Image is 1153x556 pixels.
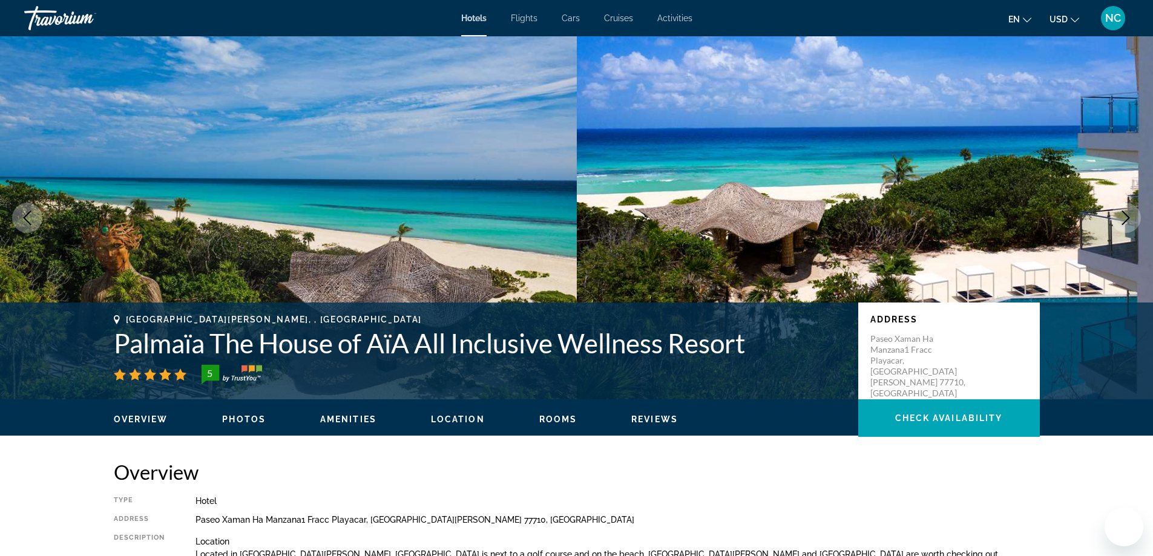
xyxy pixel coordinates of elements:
[202,365,262,384] img: trustyou-badge-hor.svg
[1105,508,1143,546] iframe: Button to launch messaging window
[1050,10,1079,28] button: Change currency
[24,2,145,34] a: Travorium
[12,203,42,233] button: Previous image
[858,399,1040,437] button: Check Availability
[114,327,846,359] h1: Palmaïa The House of AïA All Inclusive Wellness Resort
[114,496,165,506] div: Type
[195,496,1040,506] div: Hotel
[1097,5,1129,31] button: User Menu
[114,515,165,525] div: Address
[1105,12,1121,24] span: NC
[320,414,376,425] button: Amenities
[431,414,485,425] button: Location
[631,414,678,425] button: Reviews
[114,414,168,424] span: Overview
[126,315,422,324] span: [GEOGRAPHIC_DATA][PERSON_NAME], , [GEOGRAPHIC_DATA]
[1111,203,1141,233] button: Next image
[222,414,266,425] button: Photos
[870,315,1028,324] p: Address
[604,13,633,23] a: Cruises
[195,537,1040,546] p: Location
[511,13,537,23] a: Flights
[539,414,577,425] button: Rooms
[539,414,577,424] span: Rooms
[1008,10,1031,28] button: Change language
[461,13,487,23] a: Hotels
[562,13,580,23] a: Cars
[431,414,485,424] span: Location
[870,333,967,399] p: Paseo Xaman Ha Manzana1 Fracc Playacar, [GEOGRAPHIC_DATA][PERSON_NAME] 77710, [GEOGRAPHIC_DATA]
[114,460,1040,484] h2: Overview
[1008,15,1020,24] span: en
[114,414,168,425] button: Overview
[320,414,376,424] span: Amenities
[198,366,222,381] div: 5
[195,515,1040,525] div: Paseo Xaman Ha Manzana1 Fracc Playacar, [GEOGRAPHIC_DATA][PERSON_NAME] 77710, [GEOGRAPHIC_DATA]
[1050,15,1068,24] span: USD
[657,13,692,23] a: Activities
[222,414,266,424] span: Photos
[631,414,678,424] span: Reviews
[895,413,1003,423] span: Check Availability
